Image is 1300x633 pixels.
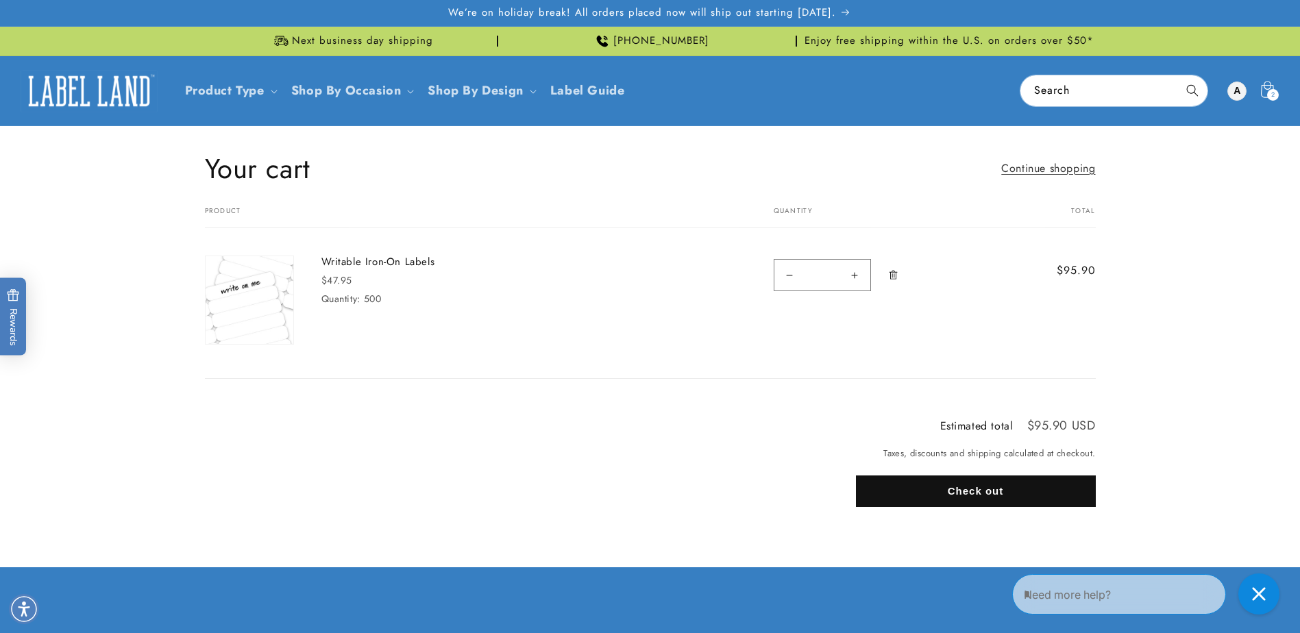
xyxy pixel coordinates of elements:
[364,292,382,306] dd: 500
[21,70,158,112] img: Label Land
[205,228,294,351] a: cart
[321,292,360,306] dt: Quantity:
[283,75,420,107] summary: Shop By Occasion
[1012,569,1286,619] iframe: Gorgias Floating Chat
[419,75,541,107] summary: Shop By Design
[805,259,839,291] input: Quantity for Writable Iron-On Labels
[856,475,1096,507] button: Check out
[994,207,1095,228] th: Total
[16,64,163,117] a: Label Land
[292,34,433,48] span: Next business day shipping
[205,27,498,55] div: Announcement
[9,594,39,624] div: Accessibility Menu
[448,6,836,20] span: We’re on holiday break! All orders placed now will ship out starting [DATE].
[802,27,1096,55] div: Announcement
[1271,89,1275,101] span: 2
[856,447,1096,460] small: Taxes, discounts and shipping calculated at checkout.
[321,256,527,269] a: Writable Iron-On Labels
[205,207,739,228] th: Product
[940,421,1014,432] h2: Estimated total
[1027,419,1096,432] p: $95.90 USD
[504,27,797,55] div: Announcement
[1021,262,1095,279] span: $95.90
[185,82,265,99] a: Product Type
[613,34,709,48] span: [PHONE_NUMBER]
[1177,75,1207,105] button: Search
[550,83,625,99] span: Label Guide
[205,151,310,186] h1: Your cart
[881,256,905,294] a: Remove Writable Iron-On Labels - 500
[7,289,20,346] span: Rewards
[291,83,402,99] span: Shop By Occasion
[739,207,994,228] th: Quantity
[805,34,1094,48] span: Enjoy free shipping within the U.S. on orders over $50*
[428,82,523,99] a: Shop By Design
[1001,159,1095,179] a: Continue shopping
[321,273,527,288] div: $47.95
[177,75,283,107] summary: Product Type
[542,75,633,107] a: Label Guide
[206,256,293,344] img: write on me label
